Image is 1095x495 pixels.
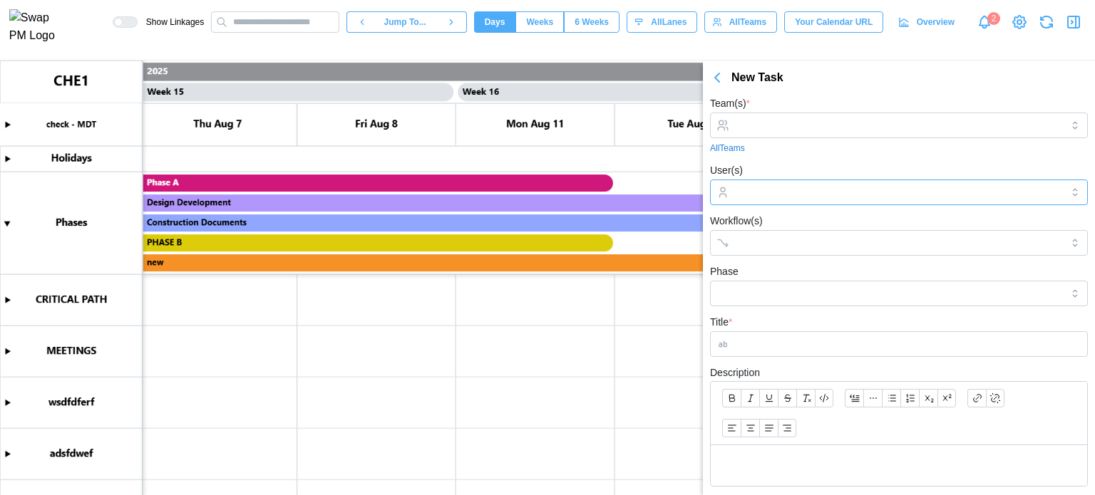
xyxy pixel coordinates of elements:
button: Jump To... [377,11,436,33]
label: Description [710,365,760,381]
button: Blockquote [845,389,863,407]
button: Subscript [919,389,937,407]
label: Title [710,315,732,330]
button: Underline [759,389,778,407]
button: Align text: right [778,419,796,437]
label: User(s) [710,163,743,179]
span: Weeks [526,12,553,32]
label: Workflow(s) [710,214,763,229]
button: Strikethrough [778,389,796,407]
button: Link [967,389,986,407]
button: Ordered list [900,389,919,407]
button: Italic [741,389,759,407]
span: All Teams [729,12,766,32]
button: Align text: center [741,419,759,437]
button: Align text: left [722,419,741,437]
button: AllTeams [704,11,777,33]
button: Horizontal line [863,389,882,407]
button: Align text: justify [759,419,778,437]
a: Notifications [972,10,997,34]
button: Bullet list [882,389,900,407]
img: Swap PM Logo [9,9,67,45]
a: All Teams [710,142,745,155]
button: Weeks [515,11,564,33]
span: Show Linkages [138,16,204,28]
button: Code [815,389,833,407]
span: Your Calendar URL [795,12,873,32]
button: Superscript [937,389,956,407]
div: New Task [731,69,1095,87]
button: Your Calendar URL [784,11,883,33]
a: View Project [1009,12,1029,32]
button: Refresh Grid [1037,12,1057,32]
span: All Lanes [651,12,687,32]
span: 6 Weeks [575,12,609,32]
div: 2 [987,12,1000,25]
button: Clear formatting [796,389,815,407]
span: Days [485,12,505,32]
label: Team(s) [710,96,750,112]
a: Overview [890,11,965,33]
span: Overview [917,12,955,32]
button: Close Drawer [1064,12,1084,32]
button: 6 Weeks [564,11,620,33]
button: AllLanes [627,11,697,33]
button: Days [474,11,516,33]
span: Jump To... [384,12,426,32]
button: Bold [722,389,741,407]
button: Remove link [986,389,1004,407]
label: Phase [710,264,739,280]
